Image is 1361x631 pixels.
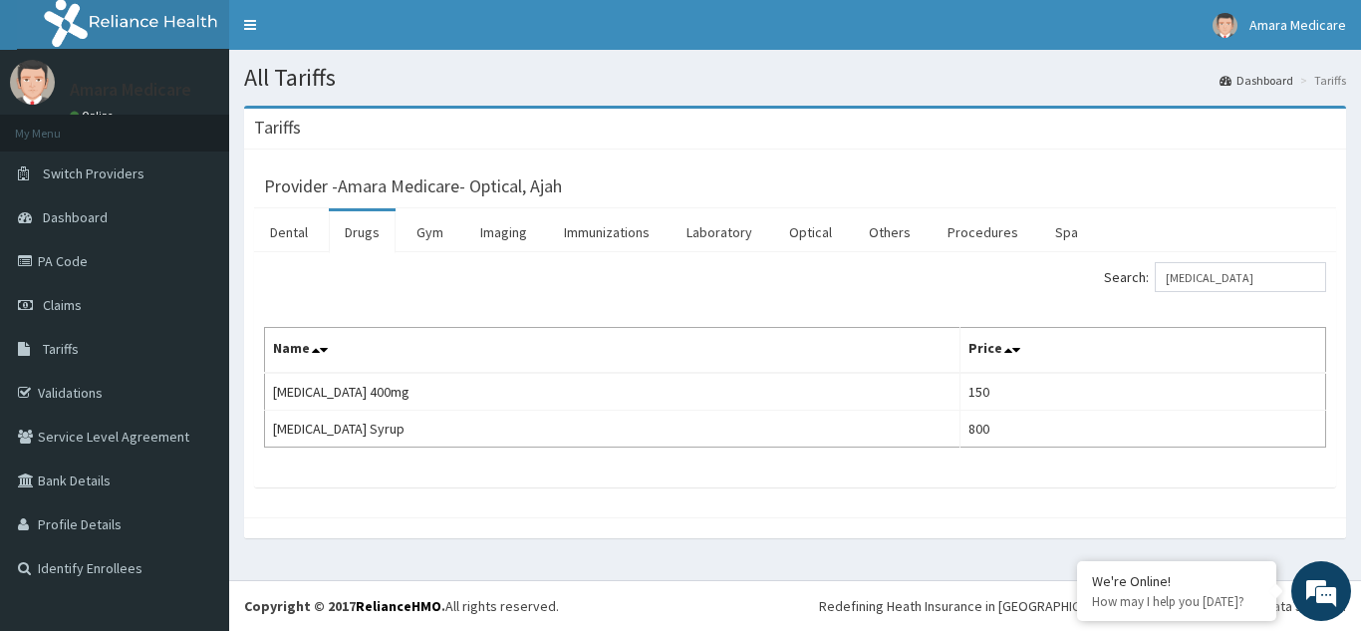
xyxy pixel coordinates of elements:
[356,597,441,615] a: RelianceHMO
[70,81,191,99] p: Amara Medicare
[548,211,666,253] a: Immunizations
[959,411,1325,448] td: 800
[43,208,108,226] span: Dashboard
[1213,13,1237,38] img: User Image
[464,211,543,253] a: Imaging
[265,411,960,448] td: [MEDICAL_DATA] Syrup
[1249,16,1346,34] span: Amara Medicare
[264,177,562,195] h3: Provider - Amara Medicare- Optical, Ajah
[244,597,445,615] strong: Copyright © 2017 .
[1039,211,1094,253] a: Spa
[43,164,144,182] span: Switch Providers
[70,109,118,123] a: Online
[959,373,1325,411] td: 150
[329,211,396,253] a: Drugs
[265,373,960,411] td: [MEDICAL_DATA] 400mg
[1104,262,1326,292] label: Search:
[254,211,324,253] a: Dental
[853,211,927,253] a: Others
[959,328,1325,374] th: Price
[1092,572,1261,590] div: We're Online!
[1295,72,1346,89] li: Tariffs
[773,211,848,253] a: Optical
[229,580,1361,631] footer: All rights reserved.
[671,211,768,253] a: Laboratory
[254,119,301,137] h3: Tariffs
[1092,593,1261,610] p: How may I help you today?
[244,65,1346,91] h1: All Tariffs
[1155,262,1326,292] input: Search:
[1220,72,1293,89] a: Dashboard
[43,340,79,358] span: Tariffs
[932,211,1034,253] a: Procedures
[265,328,960,374] th: Name
[401,211,459,253] a: Gym
[43,296,82,314] span: Claims
[819,596,1346,616] div: Redefining Heath Insurance in [GEOGRAPHIC_DATA] using Telemedicine and Data Science!
[10,60,55,105] img: User Image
